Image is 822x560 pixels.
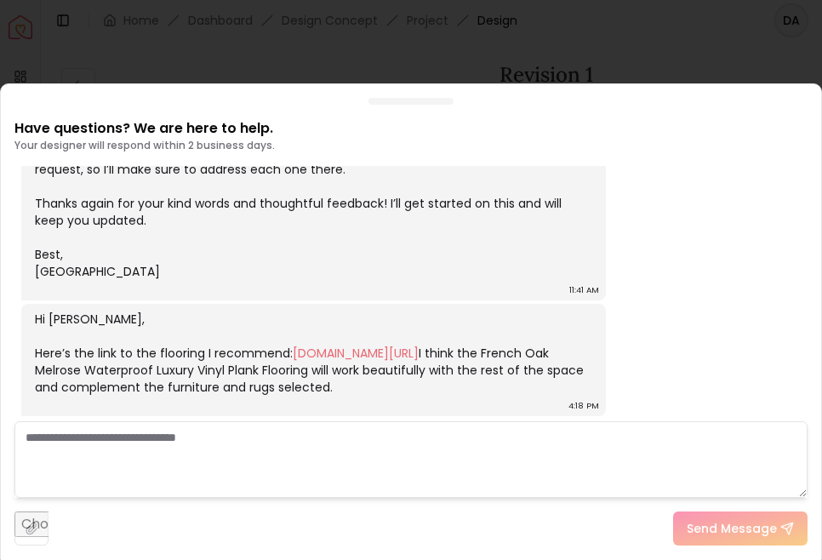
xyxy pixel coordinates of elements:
[14,139,275,152] p: Your designer will respond within 2 business days.
[14,118,275,139] p: Have questions? We are here to help.
[569,282,599,299] div: 11:41 AM
[568,397,599,414] div: 4:18 PM
[293,345,419,362] a: [DOMAIN_NAME][URL]
[35,311,589,396] div: Hi [PERSON_NAME], Here’s the link to the flooring I recommend: I think the French Oak Melrose Wat...
[35,59,589,280] div: Hi [PERSON_NAME], I’m so glad to hear that you love the updated design and that the space feels m...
